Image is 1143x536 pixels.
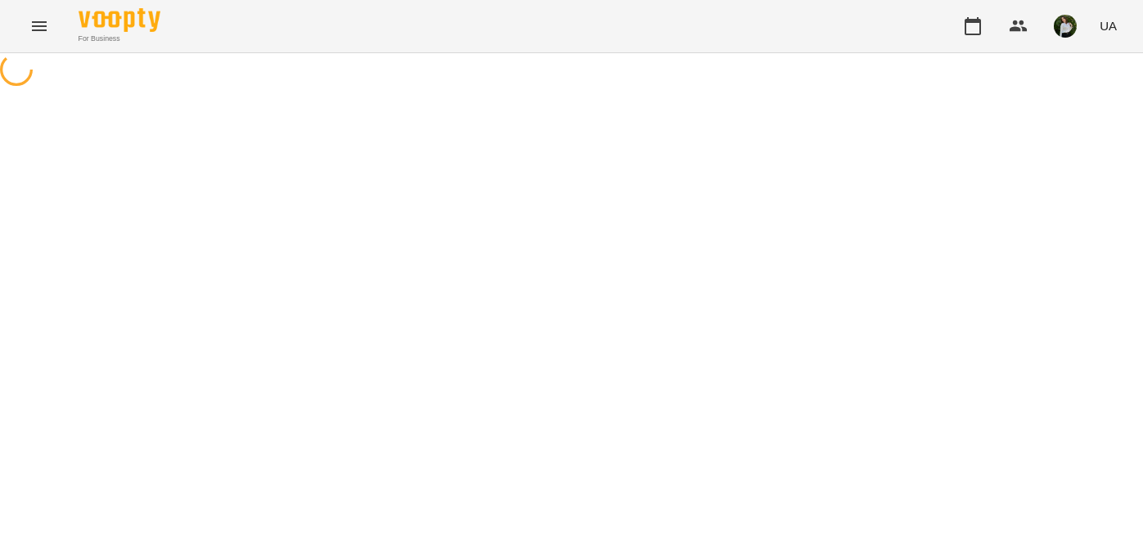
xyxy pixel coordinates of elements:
button: UA [1093,11,1123,41]
img: Voopty Logo [79,8,160,32]
span: For Business [79,34,160,44]
button: Menu [20,7,59,46]
span: UA [1100,17,1117,34]
img: 6b662c501955233907b073253d93c30f.jpg [1054,15,1077,38]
